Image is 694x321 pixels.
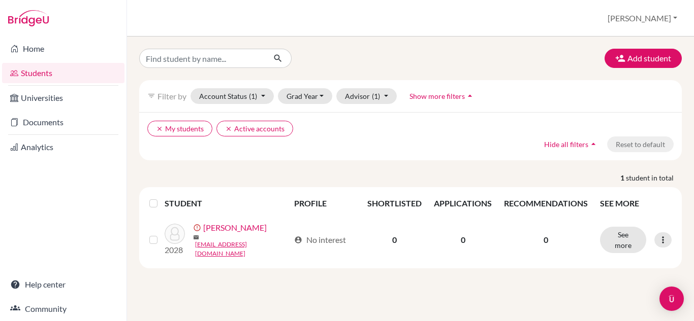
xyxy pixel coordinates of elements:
span: account_circle [294,236,302,244]
button: clearActive accounts [216,121,293,136]
img: Chen, Anna [165,224,185,244]
i: arrow_drop_up [465,91,475,101]
i: filter_list [147,92,155,100]
button: Grad Year [278,88,333,104]
button: Reset to default [607,136,674,152]
span: Filter by [157,91,186,101]
i: clear [225,125,232,132]
button: Hide all filtersarrow_drop_up [535,136,607,152]
a: Community [2,299,124,319]
a: Students [2,63,124,83]
th: RECOMMENDATIONS [498,191,594,216]
a: Analytics [2,137,124,157]
input: Find student by name... [139,49,265,68]
button: Account Status(1) [191,88,274,104]
div: No interest [294,234,346,246]
img: Bridge-U [8,10,49,26]
span: Hide all filters [544,140,588,149]
span: Show more filters [409,92,465,100]
button: [PERSON_NAME] [603,9,682,28]
button: Add student [605,49,682,68]
span: (1) [372,92,380,100]
span: mail [193,234,199,240]
a: Help center [2,274,124,295]
i: clear [156,125,163,132]
button: See more [600,227,646,253]
th: PROFILE [288,191,361,216]
th: SEE MORE [594,191,678,216]
th: SHORTLISTED [361,191,428,216]
a: [EMAIL_ADDRESS][DOMAIN_NAME] [195,240,290,258]
button: Advisor(1) [336,88,397,104]
i: arrow_drop_up [588,139,598,149]
button: clearMy students [147,121,212,136]
span: student in total [626,172,682,183]
span: error_outline [193,224,203,232]
th: APPLICATIONS [428,191,498,216]
span: (1) [249,92,257,100]
p: 2028 [165,244,185,256]
a: Universities [2,88,124,108]
div: Open Intercom Messenger [659,287,684,311]
a: [PERSON_NAME] [203,222,267,234]
a: Home [2,39,124,59]
td: 0 [428,216,498,264]
strong: 1 [620,172,626,183]
a: Documents [2,112,124,132]
td: 0 [361,216,428,264]
p: 0 [504,234,588,246]
th: STUDENT [165,191,289,216]
button: Show more filtersarrow_drop_up [401,88,484,104]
